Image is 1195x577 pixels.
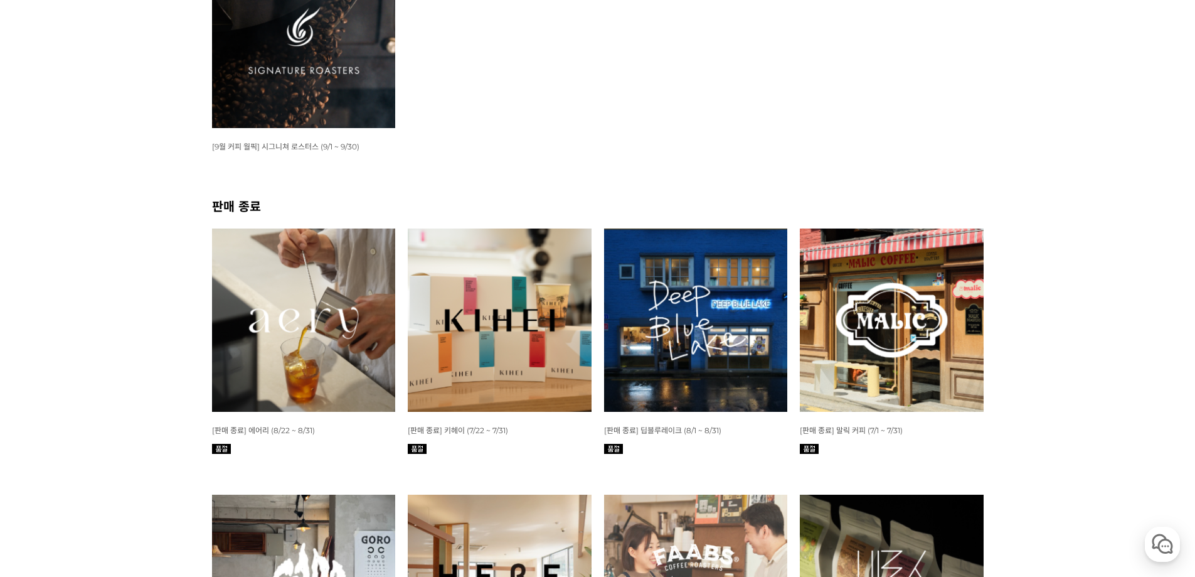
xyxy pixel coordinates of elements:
[4,398,83,429] a: 홈
[212,444,231,454] img: 품절
[800,229,984,413] img: 7월 커피 월픽 말릭커피
[604,444,623,454] img: 품절
[212,197,984,215] h2: 판매 종료
[40,417,47,427] span: 홈
[604,425,721,435] a: [판매 종료] 딥블루레이크 (8/1 ~ 8/31)
[212,425,315,435] a: [판매 종료] 에어리 (8/22 ~ 8/31)
[800,444,819,454] img: 품절
[408,425,508,435] a: [판매 종료] 키헤이 (7/22 ~ 7/31)
[162,398,241,429] a: 설정
[194,417,209,427] span: 설정
[212,141,359,151] a: [9월 커피 월픽] 시그니쳐 로스터스 (9/1 ~ 9/30)
[604,229,788,413] img: 8월 커피 월픽 딥블루레이크
[212,229,396,413] img: 8월 커피 스몰 월픽 에어리
[212,142,359,151] span: [9월 커피 월픽] 시그니쳐 로스터스 (9/1 ~ 9/30)
[408,229,592,413] img: 7월 커피 스몰 월픽 키헤이
[83,398,162,429] a: 대화
[800,425,903,435] a: [판매 종료] 말릭 커피 (7/1 ~ 7/31)
[115,418,130,428] span: 대화
[408,444,427,454] img: 품절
